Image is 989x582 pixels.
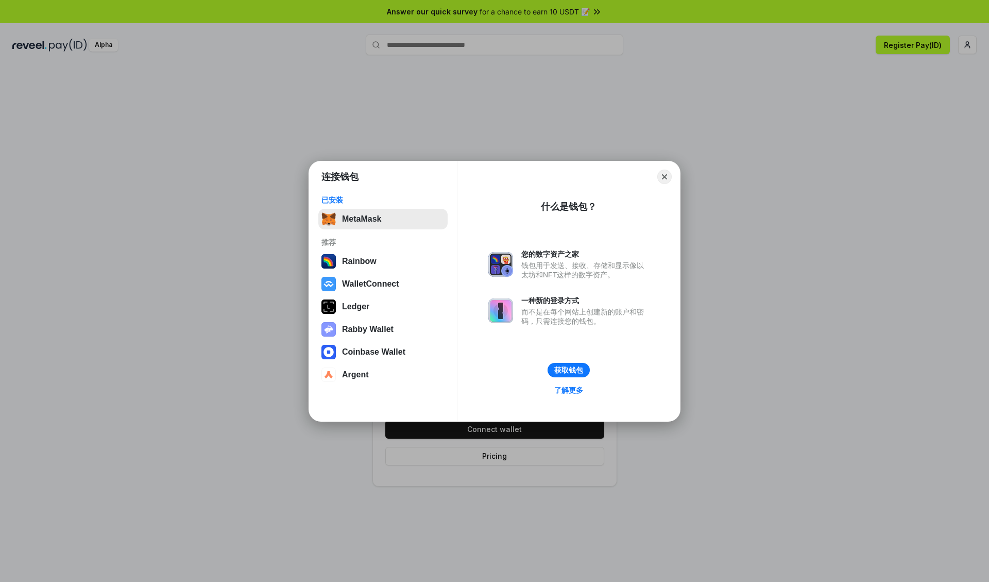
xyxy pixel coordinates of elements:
[321,322,336,337] img: svg+xml,%3Csvg%20xmlns%3D%22http%3A%2F%2Fwww.w3.org%2F2000%2Fsvg%22%20fill%3D%22none%22%20viewBox...
[548,384,589,397] a: 了解更多
[521,307,649,326] div: 而不是在每个网站上创建新的账户和密码，只需连接您的钱包。
[342,214,381,224] div: MetaMask
[554,386,583,395] div: 了解更多
[318,342,448,362] button: Coinbase Wallet
[318,296,448,317] button: Ledger
[321,254,336,269] img: svg+xml,%3Csvg%20width%3D%22120%22%20height%3D%22120%22%20viewBox%3D%220%200%20120%20120%22%20fil...
[318,319,448,340] button: Rabby Wallet
[321,300,336,314] img: svg+xml,%3Csvg%20xmlns%3D%22http%3A%2F%2Fwww.w3.org%2F2000%2Fsvg%22%20width%3D%2228%22%20height%3...
[521,261,649,279] div: 钱包用于发送、接收、存储和显示像以太坊和NFT这样的数字资产。
[342,279,399,289] div: WalletConnect
[488,252,513,277] img: svg+xml,%3Csvg%20xmlns%3D%22http%3A%2F%2Fwww.w3.org%2F2000%2Fsvg%22%20fill%3D%22none%22%20viewBox...
[321,212,336,226] img: svg+xml,%3Csvg%20fill%3D%22none%22%20height%3D%2233%22%20viewBox%3D%220%200%2035%2033%22%20width%...
[318,251,448,272] button: Rainbow
[342,302,369,311] div: Ledger
[321,171,359,183] h1: 连接钱包
[318,274,448,294] button: WalletConnect
[488,298,513,323] img: svg+xml,%3Csvg%20xmlns%3D%22http%3A%2F%2Fwww.w3.org%2F2000%2Fsvg%22%20fill%3D%22none%22%20viewBox...
[342,257,377,266] div: Rainbow
[554,365,583,375] div: 获取钱包
[342,347,405,357] div: Coinbase Wallet
[548,363,590,377] button: 获取钱包
[321,195,445,205] div: 已安装
[321,345,336,359] img: svg+xml,%3Csvg%20width%3D%2228%22%20height%3D%2228%22%20viewBox%3D%220%200%2028%2028%22%20fill%3D...
[321,277,336,291] img: svg+xml,%3Csvg%20width%3D%2228%22%20height%3D%2228%22%20viewBox%3D%220%200%2028%2028%22%20fill%3D...
[342,325,394,334] div: Rabby Wallet
[321,368,336,382] img: svg+xml,%3Csvg%20width%3D%2228%22%20height%3D%2228%22%20viewBox%3D%220%200%2028%2028%22%20fill%3D...
[521,250,649,259] div: 您的数字资产之家
[342,370,369,379] div: Argent
[521,296,649,305] div: 一种新的登录方式
[541,201,596,213] div: 什么是钱包？
[318,209,448,229] button: MetaMask
[657,170,672,184] button: Close
[318,364,448,385] button: Argent
[321,238,445,247] div: 推荐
